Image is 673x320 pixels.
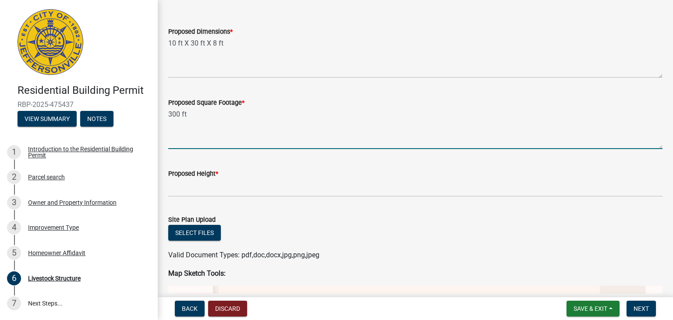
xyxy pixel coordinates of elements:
[28,250,85,256] div: Homeowner Affidavit
[168,100,244,106] label: Proposed Square Footage
[7,246,21,260] div: 5
[7,271,21,285] div: 6
[627,301,656,316] button: Next
[18,116,77,123] wm-modal-confirm: Summary
[80,116,113,123] wm-modal-confirm: Notes
[28,224,79,231] div: Improvement Type
[28,174,65,180] div: Parcel search
[634,305,649,312] span: Next
[18,100,140,109] span: RBP-2025-475437
[168,251,319,259] span: Valid Document Types: pdf,doc,docx,jpg,png,jpeg
[28,199,117,206] div: Owner and Property Information
[168,225,221,241] button: Select files
[7,145,21,159] div: 1
[168,217,216,223] label: Site Plan Upload
[7,220,21,235] div: 4
[574,305,607,312] span: Save & Exit
[208,301,247,316] button: Discard
[7,296,21,310] div: 7
[18,84,151,97] h4: Residential Building Permit
[28,146,144,158] div: Introduction to the Residential Building Permit
[175,301,205,316] button: Back
[18,111,77,127] button: View Summary
[182,305,198,312] span: Back
[7,196,21,210] div: 3
[168,29,233,35] label: Proposed Dimensions
[168,171,218,177] label: Proposed Height
[80,111,113,127] button: Notes
[168,269,226,277] strong: Map Sketch Tools:
[18,9,83,75] img: City of Jeffersonville, Indiana
[7,170,21,184] div: 2
[28,275,81,281] div: Livestock Structure
[567,301,620,316] button: Save & Exit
